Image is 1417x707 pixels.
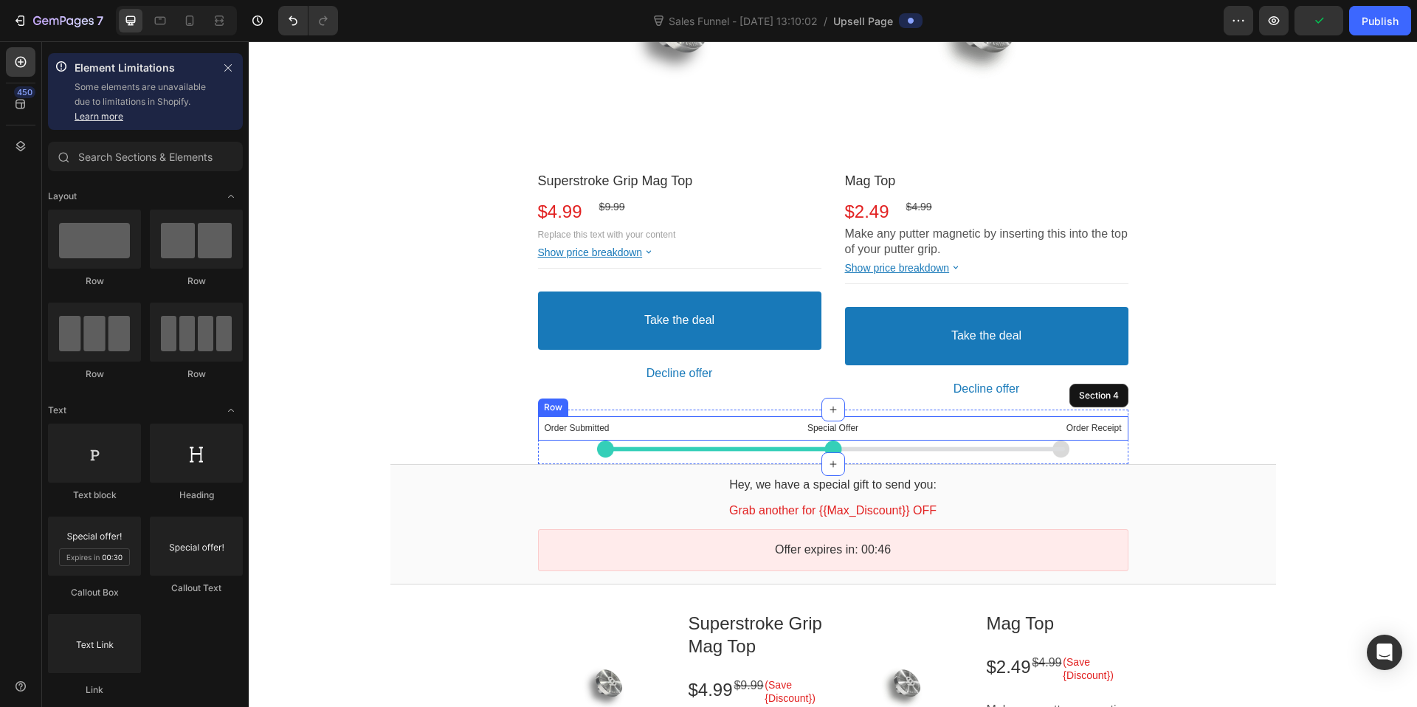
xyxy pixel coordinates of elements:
bdo: Mag Top [596,132,647,147]
span: Upsell Page [833,13,893,29]
p: Some elements are unavailable due to limitations in Shopify. [75,80,213,124]
p: Make any putter magnetic by inserting this into the top of your putter grip. [737,661,879,707]
span: / [824,13,827,29]
div: Open Intercom Messenger [1367,635,1402,670]
div: Publish [1362,13,1399,29]
p: Element Limitations [75,59,213,77]
div: Row [292,360,317,371]
bdo: $2.49 [596,160,641,180]
div: Row [48,368,141,381]
p: 7 [97,12,103,30]
div: Link [48,683,141,697]
bdo: Superstroke Grip Mag Top [439,572,573,615]
div: Text block [48,489,141,502]
bdo: (Save {Discount}) [814,615,864,640]
bdo: Take the deal [396,272,466,287]
bdo: Grab another for {{Max_Discount}} OFF [480,463,688,475]
bdo: Decline offer [398,325,464,340]
bdo: Decline offer [705,340,771,356]
bdo: $4.99 [439,638,483,658]
bdo: Superstroke Grip Mag Top [289,132,444,147]
bdo: Take the deal [703,287,773,303]
p: Order Receipt [684,382,872,393]
button: Decline offer [289,319,573,346]
bdo: $4.99 [783,615,813,627]
span: Text [48,404,66,417]
p: Order Submitted [296,382,484,393]
p: Make any putter magnetic by inserting this into the top of your putter grip. [596,185,880,216]
span: Toggle open [219,184,243,208]
div: Undo/Redo [278,6,338,35]
bdo: Offer expires in: 00:46 [526,502,642,514]
iframe: Design area [249,41,1417,707]
div: Heading [150,489,243,502]
bdo: $9.99 [351,159,376,171]
span: Layout [48,190,77,203]
bdo: Show price breakdown [289,205,394,217]
input: Search Sections & Elements [48,142,243,171]
span: Sales Funnel - [DATE] 13:10:02 [666,13,821,29]
bdo: Hey, we have a special gift to send you: [480,437,688,449]
a: Learn more [75,111,123,122]
div: Section 4 [827,348,873,359]
div: Row [150,368,243,381]
button: Decline offer [596,334,880,362]
span: Toggle open [219,399,243,422]
bdo: (Save {Discount}) [516,638,566,663]
button: Take the deal [596,266,880,324]
bdo: Show price breakdown [596,221,701,232]
span: Replace this text with your content [289,188,427,199]
div: Row [48,275,141,288]
div: 450 [14,86,35,98]
bdo: $2.49 [737,615,782,635]
button: 7 [6,6,110,35]
button: Publish [1349,6,1411,35]
bdo: Mag Top [737,572,805,592]
bdo: $4.99 [289,160,334,180]
div: Callout Text [150,582,243,595]
p: Special Offer [490,382,678,393]
bdo: $9.99 [485,638,514,650]
div: Callout Box [48,586,141,599]
div: Row [150,275,243,288]
button: Take the deal [289,250,573,308]
bdo: $4.99 [658,159,683,171]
